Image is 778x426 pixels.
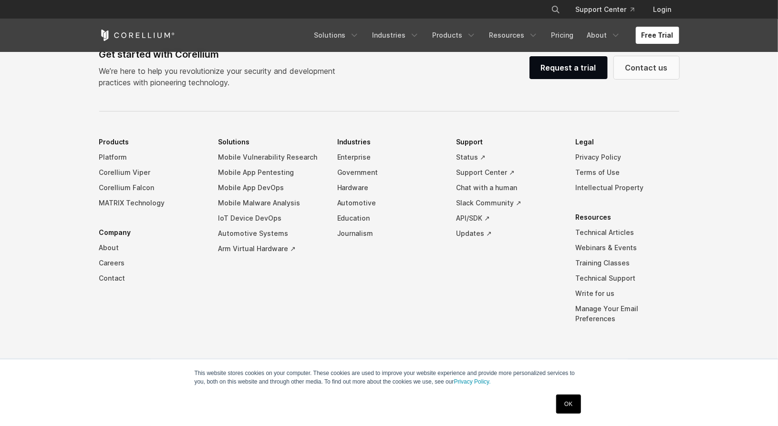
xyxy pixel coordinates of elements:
[546,27,580,44] a: Pricing
[99,134,679,341] div: Navigation Menu
[575,271,679,286] a: Technical Support
[218,150,322,165] a: Mobile Vulnerability Research
[99,30,175,41] a: Corellium Home
[568,1,642,18] a: Support Center
[218,195,322,211] a: Mobile Malware Analysis
[99,240,203,255] a: About
[337,211,441,226] a: Education
[456,195,560,211] a: Slack Community ↗
[99,195,203,211] a: MATRIX Technology
[309,27,365,44] a: Solutions
[195,369,584,386] p: This website stores cookies on your computer. These cookies are used to improve your website expe...
[575,150,679,165] a: Privacy Policy
[456,211,560,226] a: API/SDK ↗
[575,180,679,195] a: Intellectual Property
[218,226,322,241] a: Automotive Systems
[636,27,679,44] a: Free Trial
[614,56,679,79] a: Contact us
[556,395,581,414] a: OK
[367,27,425,44] a: Industries
[575,240,679,255] a: Webinars & Events
[218,211,322,226] a: IoT Device DevOps
[539,1,679,18] div: Navigation Menu
[337,150,441,165] a: Enterprise
[581,27,626,44] a: About
[99,255,203,271] a: Careers
[218,241,322,256] a: Arm Virtual Hardware ↗
[218,180,322,195] a: Mobile App DevOps
[309,27,679,44] div: Navigation Menu
[484,27,544,44] a: Resources
[456,150,560,165] a: Status ↗
[337,226,441,241] a: Journalism
[454,378,491,385] a: Privacy Policy.
[529,56,608,79] a: Request a trial
[427,27,482,44] a: Products
[337,165,441,180] a: Government
[456,226,560,241] a: Updates ↗
[99,165,203,180] a: Corellium Viper
[218,165,322,180] a: Mobile App Pentesting
[575,225,679,240] a: Technical Articles
[456,165,560,180] a: Support Center ↗
[99,150,203,165] a: Platform
[575,286,679,301] a: Write for us
[99,180,203,195] a: Corellium Falcon
[575,301,679,326] a: Manage Your Email Preferences
[337,195,441,211] a: Automotive
[575,255,679,271] a: Training Classes
[547,1,564,18] button: Search
[99,47,343,61] div: Get started with Corellium
[575,165,679,180] a: Terms of Use
[337,180,441,195] a: Hardware
[456,180,560,195] a: Chat with a human
[99,271,203,286] a: Contact
[99,65,343,88] p: We’re here to help you revolutionize your security and development practices with pioneering tech...
[646,1,679,18] a: Login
